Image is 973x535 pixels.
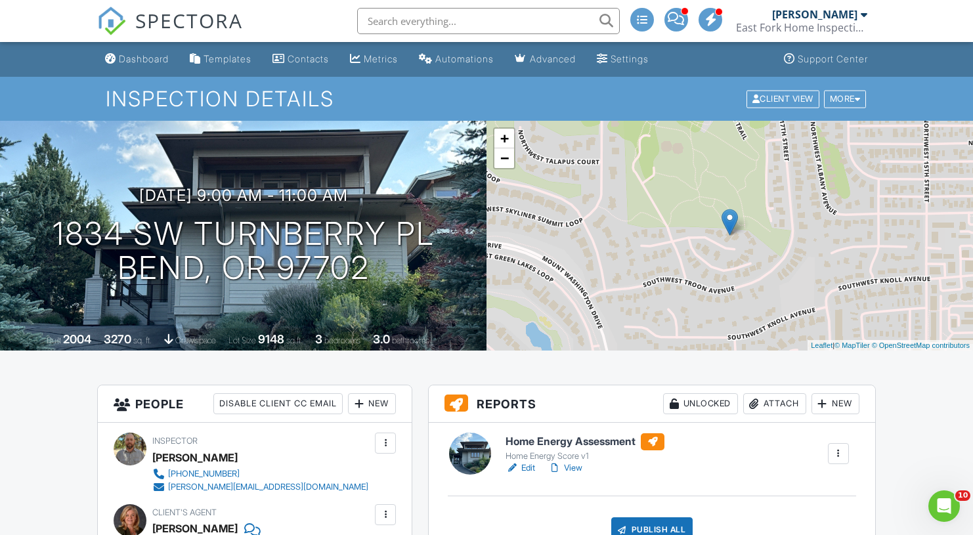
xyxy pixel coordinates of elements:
[119,53,169,64] div: Dashboard
[373,332,390,346] div: 3.0
[779,47,873,72] a: Support Center
[106,87,867,110] h1: Inspection Details
[53,217,435,286] h1: 1834 SW Turnberry Pl Bend, OR 97702
[746,90,819,108] div: Client View
[168,482,368,492] div: [PERSON_NAME][EMAIL_ADDRESS][DOMAIN_NAME]
[663,393,738,414] div: Unlocked
[267,47,334,72] a: Contacts
[213,393,343,414] div: Disable Client CC Email
[392,335,429,345] span: bathrooms
[364,53,398,64] div: Metrics
[152,467,368,481] a: [PHONE_NUMBER]
[530,53,576,64] div: Advanced
[611,53,649,64] div: Settings
[592,47,654,72] a: Settings
[435,53,494,64] div: Automations
[47,335,61,345] span: Built
[139,186,348,204] h3: [DATE] 9:00 am - 11:00 am
[348,393,396,414] div: New
[315,332,322,346] div: 3
[808,340,973,351] div: |
[152,448,238,467] div: [PERSON_NAME]
[286,335,303,345] span: sq.ft.
[955,490,970,501] span: 10
[798,53,868,64] div: Support Center
[506,433,664,462] a: Home Energy Assessment Home Energy Score v1
[63,332,91,346] div: 2004
[345,47,403,72] a: Metrics
[811,341,832,349] a: Leaflet
[100,47,174,72] a: Dashboard
[834,341,870,349] a: © MapTiler
[736,21,867,34] div: East Fork Home Inspections
[429,385,875,423] h3: Reports
[872,341,970,349] a: © OpenStreetMap contributors
[104,332,131,346] div: 3270
[772,8,857,21] div: [PERSON_NAME]
[506,451,664,461] div: Home Energy Score v1
[506,461,535,475] a: Edit
[152,481,368,494] a: [PERSON_NAME][EMAIL_ADDRESS][DOMAIN_NAME]
[928,490,960,522] iframe: Intercom live chat
[824,90,867,108] div: More
[506,433,664,450] h6: Home Energy Assessment
[152,436,198,446] span: Inspector
[168,469,240,479] div: [PHONE_NUMBER]
[509,47,581,72] a: Advanced
[204,53,251,64] div: Templates
[288,53,329,64] div: Contacts
[98,385,412,423] h3: People
[745,93,823,103] a: Client View
[494,148,514,168] a: Zoom out
[184,47,257,72] a: Templates
[258,332,284,346] div: 9148
[133,335,152,345] span: sq. ft.
[743,393,806,414] div: Attach
[494,129,514,148] a: Zoom in
[97,18,243,45] a: SPECTORA
[97,7,126,35] img: The Best Home Inspection Software - Spectora
[228,335,256,345] span: Lot Size
[324,335,360,345] span: bedrooms
[548,461,582,475] a: View
[135,7,243,34] span: SPECTORA
[175,335,216,345] span: crawlspace
[357,8,620,34] input: Search everything...
[152,507,217,517] span: Client's Agent
[811,393,859,414] div: New
[414,47,499,72] a: Automations (Advanced)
